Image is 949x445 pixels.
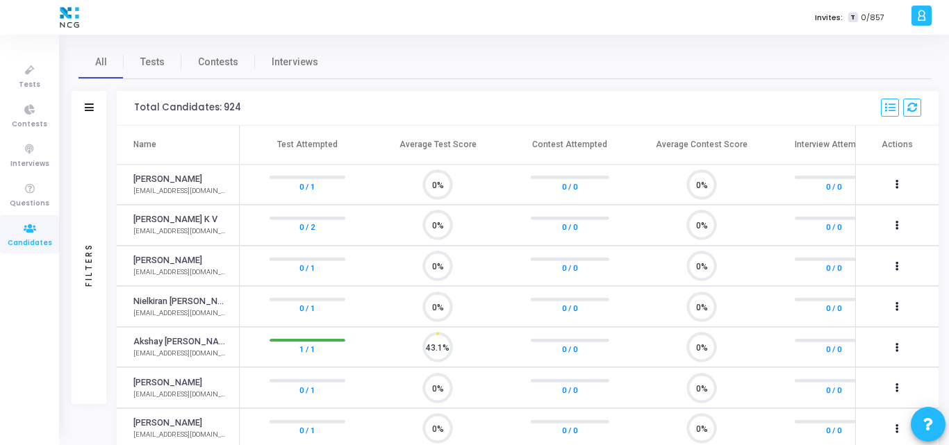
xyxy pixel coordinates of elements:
a: 0 / 0 [562,220,577,234]
a: 0 / 0 [826,261,841,275]
div: Filters [83,188,95,341]
a: [PERSON_NAME] [133,376,202,389]
label: Invites: [815,12,843,24]
th: Average Test Score [372,126,504,165]
a: 0 / 0 [562,261,577,275]
span: Interviews [272,55,318,69]
a: 0 / 1 [299,423,315,437]
div: Name [133,138,156,151]
a: [PERSON_NAME] K V [133,213,217,226]
img: logo [56,3,83,31]
div: [EMAIL_ADDRESS][DOMAIN_NAME] [133,226,225,237]
a: 0 / 1 [299,261,315,275]
a: 0 / 0 [562,342,577,356]
span: Contests [198,55,238,69]
a: Nielkiran [PERSON_NAME] [133,295,225,308]
a: 0 / 0 [562,383,577,396]
span: T [848,12,857,23]
th: Average Contest Score [636,126,768,165]
span: Interviews [10,158,49,170]
div: [EMAIL_ADDRESS][DOMAIN_NAME] [133,389,225,400]
span: Questions [10,198,49,210]
a: [PERSON_NAME] [133,254,202,267]
a: 1 / 1 [299,342,315,356]
span: Candidates [8,237,52,249]
div: Total Candidates: 924 [134,102,241,113]
a: 0 / 0 [562,423,577,437]
a: 0 / 0 [826,423,841,437]
a: Akshay [PERSON_NAME] [133,335,225,349]
a: [PERSON_NAME] [133,173,202,186]
div: [EMAIL_ADDRESS][DOMAIN_NAME] [133,430,225,440]
div: [EMAIL_ADDRESS][DOMAIN_NAME] [133,267,225,278]
th: Interview Attempted [768,126,900,165]
a: 0 / 1 [299,383,315,396]
span: Contests [12,119,47,131]
th: Actions [855,126,939,165]
a: 0 / 0 [826,383,841,396]
div: [EMAIL_ADDRESS][DOMAIN_NAME] [133,349,225,359]
span: Tests [19,79,40,91]
a: 0 / 0 [562,179,577,193]
div: [EMAIL_ADDRESS][DOMAIN_NAME] [133,308,225,319]
span: Tests [140,55,165,69]
a: [PERSON_NAME] [133,417,202,430]
a: 0 / 2 [299,220,315,234]
a: 0 / 0 [826,220,841,234]
th: Test Attempted [240,126,372,165]
span: 0/857 [861,12,884,24]
a: 0 / 0 [562,301,577,315]
a: 0 / 1 [299,179,315,193]
th: Contest Attempted [504,126,636,165]
span: All [95,55,107,69]
a: 0 / 1 [299,301,315,315]
a: 0 / 0 [826,342,841,356]
a: 0 / 0 [826,179,841,193]
div: [EMAIL_ADDRESS][DOMAIN_NAME] [133,186,225,196]
a: 0 / 0 [826,301,841,315]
